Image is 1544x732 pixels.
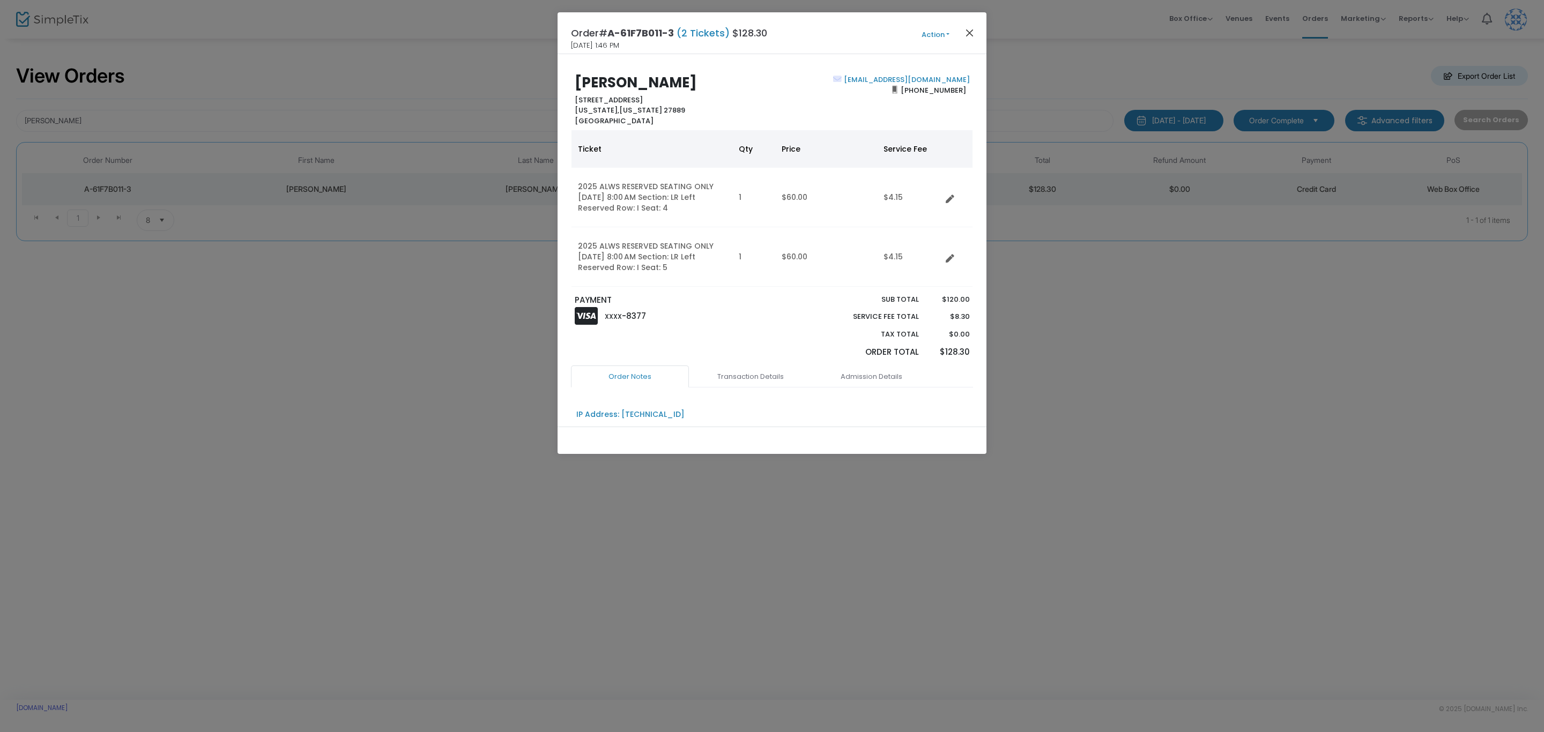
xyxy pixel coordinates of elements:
[576,409,685,420] div: IP Address: [TECHNICAL_ID]
[622,310,646,322] span: -8377
[692,365,810,388] a: Transaction Details
[575,95,685,126] b: [STREET_ADDRESS] [US_STATE] 27889 [GEOGRAPHIC_DATA]
[775,130,877,168] th: Price
[775,168,877,227] td: $60.00
[929,294,969,305] p: $120.00
[571,130,732,168] th: Ticket
[812,365,930,388] a: Admission Details
[605,312,622,321] span: XXXX
[732,168,775,227] td: 1
[897,81,970,99] span: [PHONE_NUMBER]
[571,26,767,40] h4: Order# $128.30
[929,311,969,322] p: $8.30
[963,26,977,40] button: Close
[571,130,973,287] div: Data table
[571,168,732,227] td: 2025 ALWS RESERVED SEATING ONLY [DATE] 8:00 AM Section: LR Left Reserved Row: I Seat: 4
[877,130,941,168] th: Service Fee
[575,73,697,92] b: [PERSON_NAME]
[828,294,919,305] p: Sub total
[877,168,941,227] td: $4.15
[571,227,732,287] td: 2025 ALWS RESERVED SEATING ONLY [DATE] 8:00 AM Section: LR Left Reserved Row: I Seat: 5
[571,365,689,388] a: Order Notes
[674,26,732,40] span: (2 Tickets)
[929,329,969,340] p: $0.00
[732,130,775,168] th: Qty
[842,74,970,85] a: [EMAIL_ADDRESS][DOMAIN_NAME]
[877,227,941,287] td: $4.15
[571,40,619,51] span: [DATE] 1:46 PM
[575,105,619,115] span: [US_STATE],
[607,26,674,40] span: A-61F7B011-3
[828,311,919,322] p: Service Fee Total
[732,227,775,287] td: 1
[575,294,767,307] p: PAYMENT
[775,227,877,287] td: $60.00
[903,29,968,41] button: Action
[828,346,919,358] p: Order Total
[929,346,969,358] p: $128.30
[828,329,919,340] p: Tax Total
